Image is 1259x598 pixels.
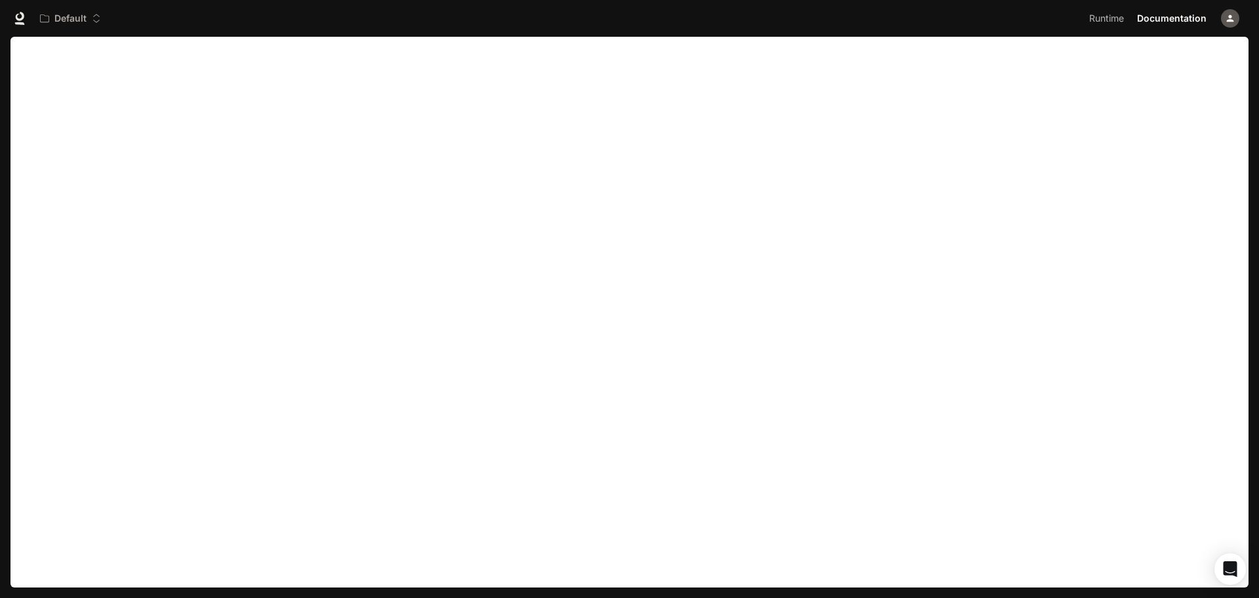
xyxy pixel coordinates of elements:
[1132,5,1212,32] a: Documentation
[34,5,107,32] button: Open workspace menu
[1083,5,1130,32] a: Runtime
[54,13,87,24] p: Default
[1137,11,1207,27] span: Documentation
[1089,11,1124,27] span: Runtime
[1214,553,1246,585] div: Open Intercom Messenger
[10,37,1249,598] iframe: Documentation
